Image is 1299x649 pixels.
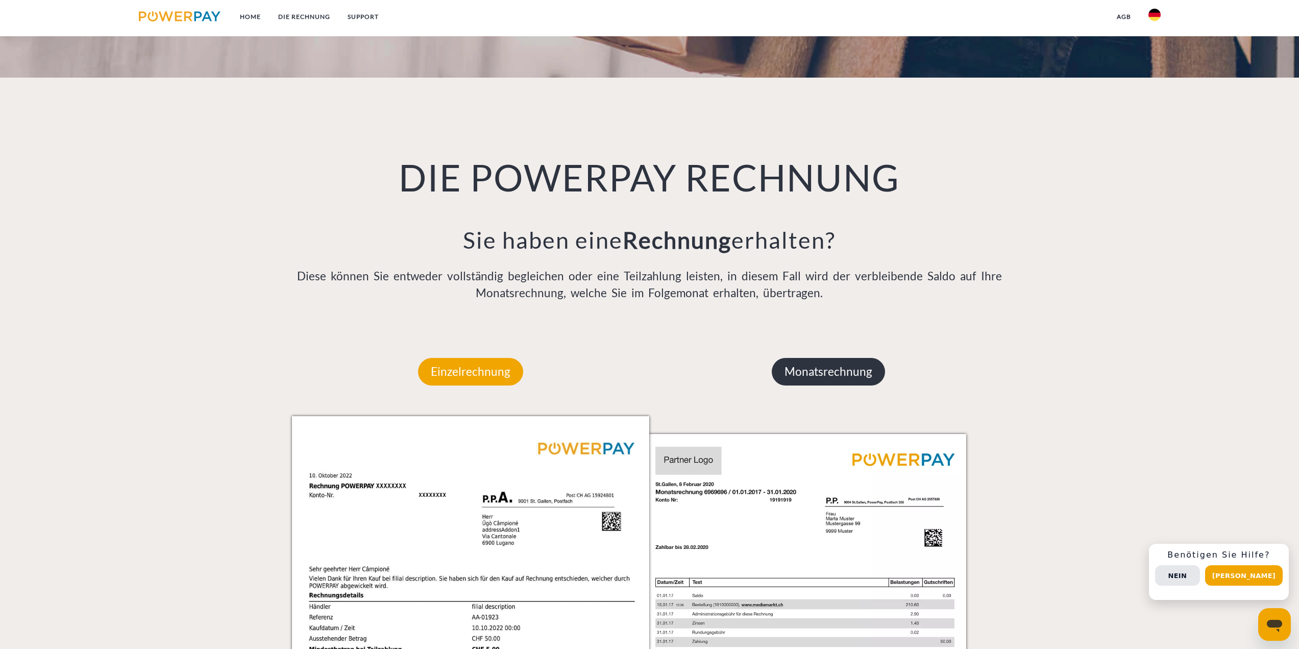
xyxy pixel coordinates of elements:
[623,226,731,254] b: Rechnung
[1108,8,1140,26] a: agb
[231,8,269,26] a: Home
[1155,550,1283,560] h3: Benötigen Sie Hilfe?
[269,8,339,26] a: DIE RECHNUNG
[292,268,1008,302] p: Diese können Sie entweder vollständig begleichen oder eine Teilzahlung leisten, in diesem Fall wi...
[1205,565,1283,586] button: [PERSON_NAME]
[1149,544,1289,600] div: Schnellhilfe
[1155,565,1200,586] button: Nein
[418,358,523,386] p: Einzelrechnung
[292,226,1008,254] h3: Sie haben eine erhalten?
[339,8,387,26] a: SUPPORT
[1258,608,1291,641] iframe: Schaltfläche zum Öffnen des Messaging-Fensters
[1148,9,1161,21] img: de
[772,358,885,386] p: Monatsrechnung
[292,154,1008,200] h1: DIE POWERPAY RECHNUNG
[139,11,221,21] img: logo-powerpay.svg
